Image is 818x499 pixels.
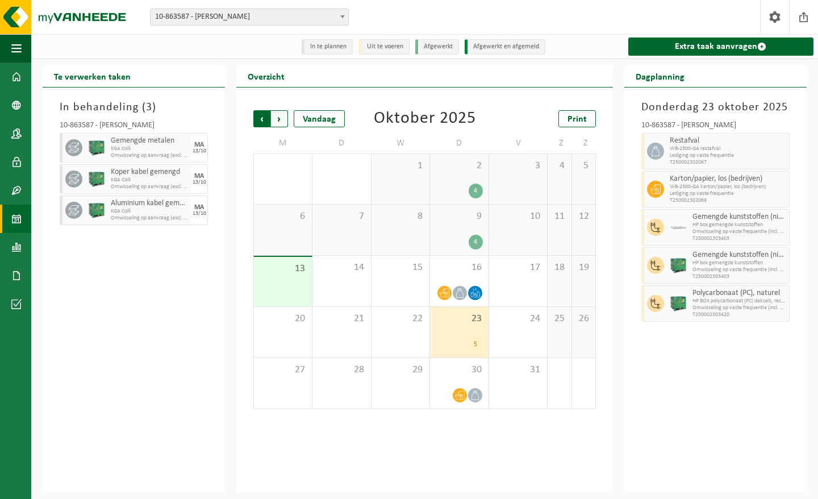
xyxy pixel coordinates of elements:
span: 4 [553,160,565,172]
div: MA [194,142,204,148]
span: 26 [578,313,590,325]
span: Gemengde metalen [111,136,188,145]
span: 24 [495,313,542,325]
span: Omwisseling op aanvraag (excl. voorrijkost) [111,152,188,159]
img: PB-HB-1400-HPE-GN-01 [670,295,687,312]
span: 23 [436,313,483,325]
span: 20 [260,313,306,325]
span: Restafval [670,136,786,145]
div: 10-863587 - [PERSON_NAME] [641,122,790,133]
h2: Overzicht [236,65,296,87]
span: T250002302069 [670,197,786,204]
img: PB-HB-1400-HPE-GN-01 [88,202,105,219]
span: Lediging op vaste frequentie [670,152,786,159]
span: Vorige [253,110,270,127]
span: 10 [495,210,542,223]
span: 8 [377,210,424,223]
div: Vandaag [294,110,345,127]
img: PB-HB-1400-HPE-GN-01 [670,257,687,274]
img: AC-CO-000-02 [670,219,687,236]
span: Karton/papier, los (bedrijven) [670,174,786,184]
span: HP box gemengde kunststoffen [692,222,786,228]
span: WB-2500-GA karton/papier, los (bedrijven) [670,184,786,190]
span: 21 [318,313,365,325]
span: 29 [377,364,424,376]
td: V [489,133,548,153]
span: Omwisseling op vaste frequentie (incl. verwerking) [692,267,786,273]
span: 15 [377,261,424,274]
span: 10-863587 - FLUVIUS HAM - HAM [150,9,349,26]
span: 9 [436,210,483,223]
h2: Dagplanning [624,65,696,87]
td: M [253,133,312,153]
li: Uit te voeren [358,39,410,55]
td: D [430,133,489,153]
span: 25 [553,313,565,325]
span: 30 [436,364,483,376]
span: 27 [260,364,306,376]
span: KGA Colli [111,208,188,215]
div: 13/10 [193,180,206,185]
div: Oktober 2025 [374,110,476,127]
span: T250002303403 [692,273,786,280]
td: Z [572,133,596,153]
span: 17 [495,261,542,274]
span: 3 [146,102,152,113]
li: Afgewerkt en afgemeld [465,39,545,55]
h3: In behandeling ( ) [60,99,208,116]
a: Print [558,110,596,127]
span: WB-2500-GA restafval [670,145,786,152]
span: 16 [436,261,483,274]
div: MA [194,173,204,180]
span: Lediging op vaste frequentie [670,190,786,197]
span: 2 [436,160,483,172]
span: Gemengde kunststoffen (niet-recycleerbaar), exclusief PVC [692,251,786,260]
img: PB-HB-1400-HPE-GN-01 [88,171,105,188]
li: Afgewerkt [415,39,459,55]
span: Koper kabel gemengd [111,168,188,177]
h3: Donderdag 23 oktober 2025 [641,99,790,116]
td: Z [548,133,571,153]
span: 18 [553,261,565,274]
span: 5 [578,160,590,172]
div: 4 [469,184,483,198]
span: Omwisseling op vaste frequentie (incl. verwerking) [692,228,786,235]
span: 28 [318,364,365,376]
span: Polycarbonaat (PC), naturel [692,289,786,298]
span: T250002303420 [692,311,786,318]
span: T250002302067 [670,159,786,166]
span: 6 [260,210,306,223]
span: Volgende [271,110,288,127]
div: 10-863587 - [PERSON_NAME] [60,122,208,133]
td: D [312,133,372,153]
span: Omwisseling op aanvraag (excl. voorrijkost) [111,215,188,222]
span: 11 [553,210,565,223]
a: Extra taak aanvragen [628,38,813,56]
span: 3 [495,160,542,172]
span: 7 [318,210,365,223]
span: 1 [377,160,424,172]
span: Gemengde kunststoffen (niet-recycleerbaar), exclusief PVC [692,213,786,222]
span: Omwisseling op vaste frequentie (incl. verwerking) [692,305,786,311]
span: KGA Colli [111,177,188,184]
div: MA [194,204,204,211]
span: Print [567,115,587,124]
span: Omwisseling op aanvraag (excl. voorrijkost) [111,184,188,190]
div: 13/10 [193,148,206,154]
span: 12 [578,210,590,223]
span: 22 [377,313,424,325]
img: PB-HB-1400-HPE-GN-01 [88,139,105,156]
span: 31 [495,364,542,376]
span: 19 [578,261,590,274]
span: HP BOX polycarbonaat (PC) deksels, recycleerbaar [692,298,786,305]
span: 14 [318,261,365,274]
span: 13 [260,263,306,275]
div: 13/10 [193,211,206,217]
div: 5 [469,337,483,352]
div: 4 [469,235,483,250]
h2: Te verwerken taken [43,65,142,87]
span: T250002303403 [692,235,786,242]
td: W [372,133,431,153]
li: In te plannen [302,39,353,55]
span: KGA Colli [111,145,188,152]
